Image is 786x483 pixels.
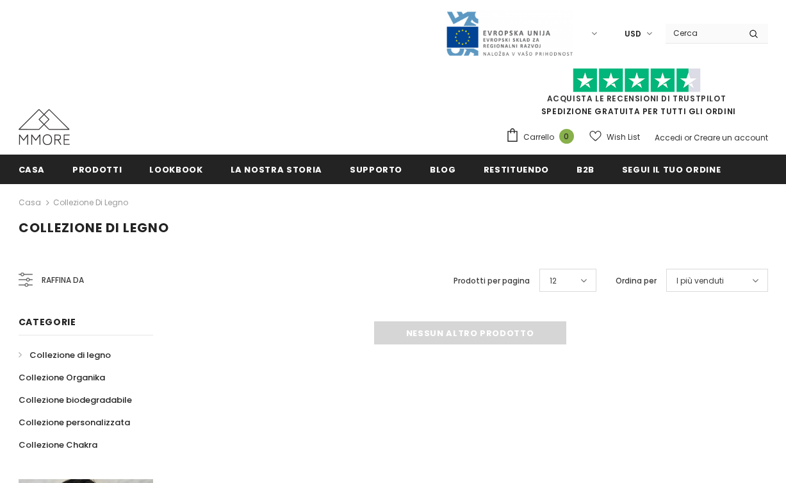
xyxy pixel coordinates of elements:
img: Fidati di Pilot Stars [573,68,701,93]
a: supporto [350,155,402,183]
img: Casi MMORE [19,109,70,145]
span: Wish List [607,131,640,144]
a: Accedi [655,132,682,143]
label: Ordina per [616,275,657,287]
a: Wish List [589,126,640,148]
a: Collezione biodegradabile [19,389,132,411]
a: Collezione Organika [19,366,105,389]
span: Collezione di legno [19,219,169,237]
a: Casa [19,195,41,210]
a: Collezione Chakra [19,434,97,456]
a: Javni Razpis [445,28,573,38]
a: Collezione di legno [53,197,128,208]
span: B2B [577,164,594,176]
span: USD [625,28,641,40]
span: Collezione Chakra [19,439,97,451]
a: Collezione personalizzata [19,411,130,434]
span: SPEDIZIONE GRATUITA PER TUTTI GLI ORDINI [505,74,768,117]
a: Creare un account [694,132,768,143]
a: Casa [19,155,45,183]
span: La nostra storia [231,164,322,176]
a: La nostra storia [231,155,322,183]
span: Collezione Organika [19,371,105,384]
a: Acquista le recensioni di TrustPilot [547,93,726,104]
span: 0 [559,129,574,144]
a: Restituendo [484,155,549,183]
span: Segui il tuo ordine [622,164,721,176]
span: Raffina da [42,273,84,287]
a: Blog [430,155,456,183]
img: Javni Razpis [445,10,573,57]
input: Search Site [666,24,739,42]
a: Lookbook [149,155,202,183]
span: Prodotti [72,164,122,176]
span: Carrello [523,131,554,144]
a: B2B [577,155,594,183]
span: Collezione personalizzata [19,416,130,428]
span: Collezione biodegradabile [19,394,132,406]
span: Lookbook [149,164,202,176]
span: Categorie [19,316,76,328]
label: Prodotti per pagina [454,275,530,287]
a: Segui il tuo ordine [622,155,721,183]
span: Blog [430,164,456,176]
span: 12 [550,275,557,287]
a: Prodotti [72,155,122,183]
span: or [684,132,692,143]
a: Collezione di legno [19,344,111,366]
span: I più venduti [676,275,724,287]
span: supporto [350,164,402,176]
span: Restituendo [484,164,549,176]
a: Carrello 0 [505,128,580,147]
span: Collezione di legno [29,349,111,361]
span: Casa [19,164,45,176]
